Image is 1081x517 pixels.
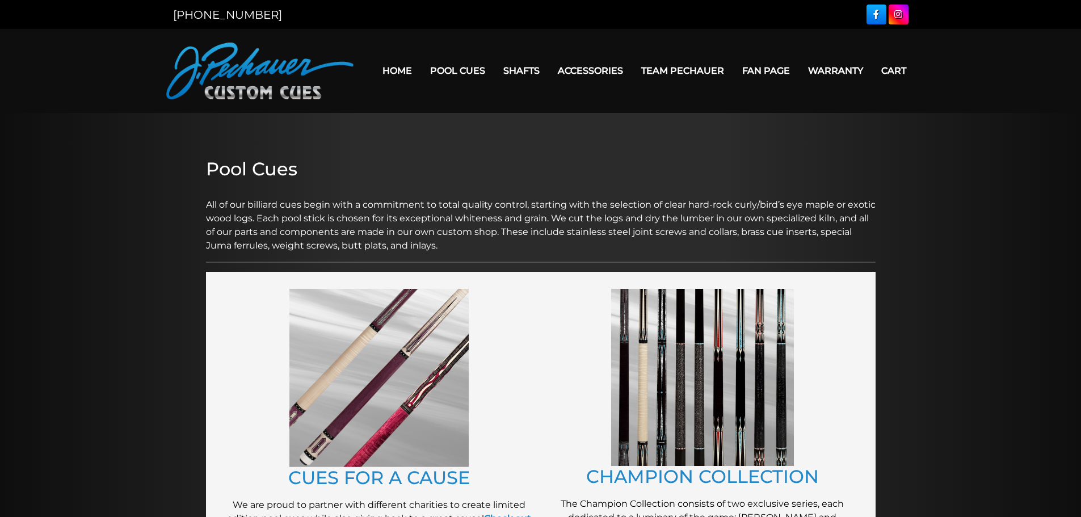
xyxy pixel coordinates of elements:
[206,158,876,180] h2: Pool Cues
[421,56,494,85] a: Pool Cues
[799,56,872,85] a: Warranty
[733,56,799,85] a: Fan Page
[632,56,733,85] a: Team Pechauer
[872,56,915,85] a: Cart
[288,466,470,489] a: CUES FOR A CAUSE
[166,43,354,99] img: Pechauer Custom Cues
[549,56,632,85] a: Accessories
[586,465,819,487] a: CHAMPION COLLECTION
[206,184,876,253] p: All of our billiard cues begin with a commitment to total quality control, starting with the sele...
[494,56,549,85] a: Shafts
[373,56,421,85] a: Home
[173,8,282,22] a: [PHONE_NUMBER]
